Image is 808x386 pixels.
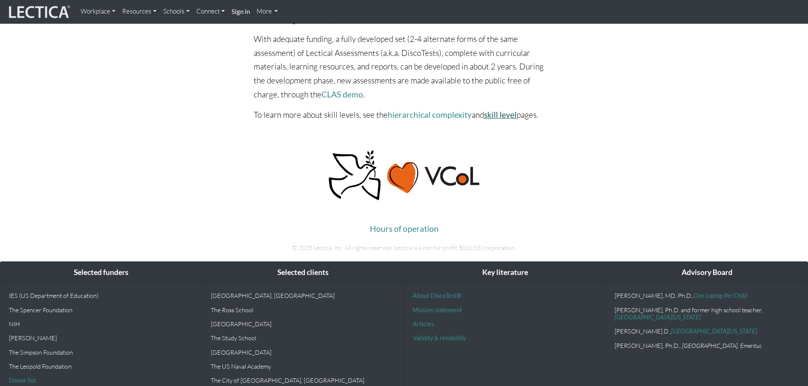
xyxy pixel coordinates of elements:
a: [GEOGRAPHIC_DATA][US_STATE] [615,314,701,321]
p: The Ross School [211,306,395,314]
a: Schools [160,3,193,20]
a: Resources [119,3,160,20]
div: Selected funders [0,262,202,283]
p: The Study School [211,334,395,342]
p: To learn more about skill levels, see the and pages. [254,108,555,122]
img: lecticalive [7,4,70,20]
div: Key literature [404,262,606,283]
a: hierarchical complexity [388,110,472,119]
a: Articles [413,320,434,328]
a: Workplace [77,3,119,20]
a: [GEOGRAPHIC_DATA][US_STATE] [671,328,757,335]
p: [PERSON_NAME].D., [615,328,799,335]
p: [PERSON_NAME] [9,334,193,342]
img: Peace, love, VCoL [326,149,481,202]
div: Advisory Board [606,262,808,283]
p: The Spencer Foundation [9,306,193,314]
p: The City of [GEOGRAPHIC_DATA], [GEOGRAPHIC_DATA] [211,377,395,384]
p: With adequate funding, a fully developed set (2-4 alternate forms of the same assessment) of Lect... [254,32,555,101]
p: NIH [9,320,193,328]
strong: Sign in [232,8,250,15]
a: Donor list [9,377,36,384]
p: [GEOGRAPHIC_DATA], [GEOGRAPHIC_DATA] [211,292,395,299]
a: Validity & reliability [413,334,466,342]
p: [PERSON_NAME], Ph.D. and former high school teacher, [615,306,799,321]
p: © 2025 Lectica, Inc. All rights reserved. Lectica is a not for profit 501(c)(3) corporation. [169,243,640,253]
a: CLAS demo [322,89,363,99]
p: [GEOGRAPHIC_DATA] [211,320,395,328]
a: Hours of operation [370,224,439,233]
a: About DiscoTest® [413,292,461,299]
p: The Simpson Foundation [9,349,193,356]
a: Mission statement [413,306,462,314]
p: The US Naval Academy [211,363,395,370]
a: skill level [484,110,517,119]
a: Sign in [228,3,253,20]
em: , [GEOGRAPHIC_DATA], Emeritus [679,342,762,349]
p: [GEOGRAPHIC_DATA] [211,349,395,356]
a: More [253,3,282,20]
a: Connect [193,3,228,20]
div: Selected clients [202,262,404,283]
p: [PERSON_NAME], MD, Ph.D., [615,292,799,299]
p: The Leopold Foundation [9,363,193,370]
a: One Laptop Per Child [693,292,747,299]
p: IES (US Department of Education) [9,292,193,299]
p: [PERSON_NAME], Ph.D. [615,342,799,349]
